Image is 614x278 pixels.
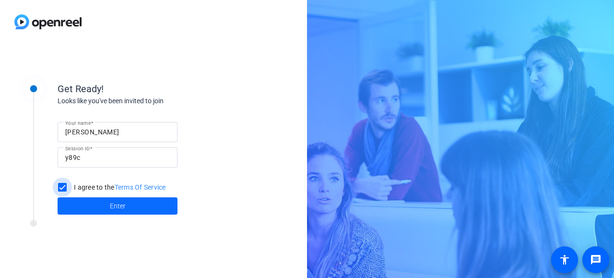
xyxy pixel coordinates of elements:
[110,201,126,211] span: Enter
[590,254,602,266] mat-icon: message
[72,182,166,192] label: I agree to the
[58,197,177,215] button: Enter
[65,120,91,126] mat-label: Your name
[559,254,570,266] mat-icon: accessibility
[65,145,90,151] mat-label: Session ID
[115,183,166,191] a: Terms Of Service
[58,96,249,106] div: Looks like you've been invited to join
[58,82,249,96] div: Get Ready!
